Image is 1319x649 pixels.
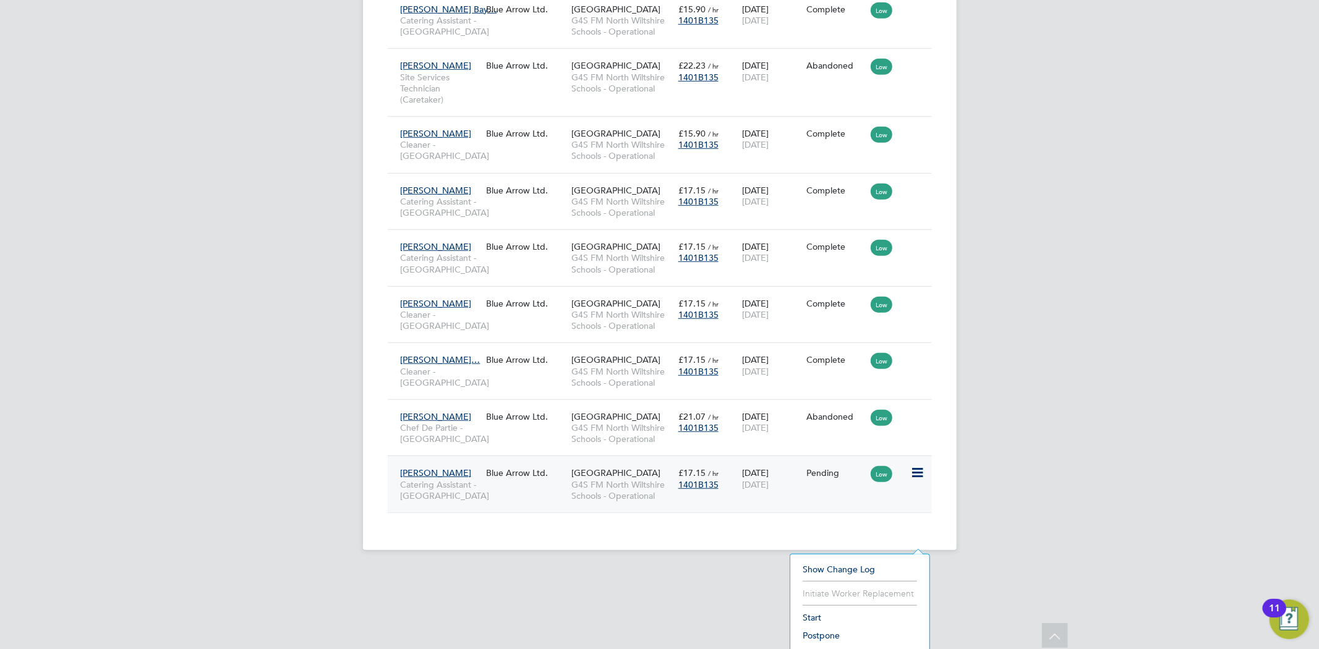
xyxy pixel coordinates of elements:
[678,422,719,433] span: 1401B135
[571,196,672,218] span: G4S FM North Wiltshire Schools - Operational
[739,405,803,439] div: [DATE]
[739,292,803,326] div: [DATE]
[678,196,719,207] span: 1401B135
[871,297,892,313] span: Low
[571,411,660,422] span: [GEOGRAPHIC_DATA]
[678,185,706,196] span: £17.15
[401,422,480,444] span: Chef De Partie - [GEOGRAPHIC_DATA]
[571,309,672,331] span: G4S FM North Wiltshire Schools - Operational
[398,121,932,132] a: [PERSON_NAME]Cleaner - [GEOGRAPHIC_DATA]Blue Arrow Ltd.[GEOGRAPHIC_DATA]G4S FM North Wiltshire Sc...
[796,561,923,578] li: Show change log
[571,479,672,501] span: G4S FM North Wiltshire Schools - Operational
[571,467,660,478] span: [GEOGRAPHIC_DATA]
[678,128,706,139] span: £15.90
[678,309,719,320] span: 1401B135
[678,241,706,252] span: £17.15
[571,4,660,15] span: [GEOGRAPHIC_DATA]
[806,60,864,71] div: Abandoned
[398,234,932,245] a: [PERSON_NAME]Catering Assistant - [GEOGRAPHIC_DATA]Blue Arrow Ltd.[GEOGRAPHIC_DATA]G4S FM North W...
[571,60,660,71] span: [GEOGRAPHIC_DATA]
[678,366,719,377] span: 1401B135
[871,59,892,75] span: Low
[401,479,480,501] span: Catering Assistant - [GEOGRAPHIC_DATA]
[483,122,568,145] div: Blue Arrow Ltd.
[401,15,480,37] span: Catering Assistant - [GEOGRAPHIC_DATA]
[796,609,923,626] li: Start
[678,411,706,422] span: £21.07
[806,241,864,252] div: Complete
[742,252,769,263] span: [DATE]
[1269,608,1280,624] div: 11
[398,178,932,189] a: [PERSON_NAME]Catering Assistant - [GEOGRAPHIC_DATA]Blue Arrow Ltd.[GEOGRAPHIC_DATA]G4S FM North W...
[571,241,660,252] span: [GEOGRAPHIC_DATA]
[742,366,769,377] span: [DATE]
[742,15,769,26] span: [DATE]
[571,354,660,365] span: [GEOGRAPHIC_DATA]
[739,235,803,269] div: [DATE]
[708,469,719,478] span: / hr
[708,242,719,252] span: / hr
[739,122,803,156] div: [DATE]
[806,411,864,422] div: Abandoned
[871,2,892,19] span: Low
[401,366,480,388] span: Cleaner - [GEOGRAPHIC_DATA]
[806,467,864,478] div: Pending
[678,467,706,478] span: £17.15
[398,291,932,302] a: [PERSON_NAME]Cleaner - [GEOGRAPHIC_DATA]Blue Arrow Ltd.[GEOGRAPHIC_DATA]G4S FM North Wiltshire Sc...
[401,411,472,422] span: [PERSON_NAME]
[742,479,769,490] span: [DATE]
[742,309,769,320] span: [DATE]
[483,54,568,77] div: Blue Arrow Ltd.
[871,184,892,200] span: Low
[739,54,803,88] div: [DATE]
[483,179,568,202] div: Blue Arrow Ltd.
[401,309,480,331] span: Cleaner - [GEOGRAPHIC_DATA]
[708,299,719,308] span: / hr
[398,347,932,358] a: [PERSON_NAME]…Cleaner - [GEOGRAPHIC_DATA]Blue Arrow Ltd.[GEOGRAPHIC_DATA]G4S FM North Wiltshire S...
[401,467,472,478] span: [PERSON_NAME]
[398,53,932,64] a: [PERSON_NAME]Site Services Technician (Caretaker)Blue Arrow Ltd.[GEOGRAPHIC_DATA]G4S FM North Wil...
[871,466,892,482] span: Low
[678,60,706,71] span: £22.23
[571,15,672,37] span: G4S FM North Wiltshire Schools - Operational
[678,252,719,263] span: 1401B135
[742,422,769,433] span: [DATE]
[401,72,480,106] span: Site Services Technician (Caretaker)
[806,4,864,15] div: Complete
[571,422,672,444] span: G4S FM North Wiltshire Schools - Operational
[1270,600,1309,639] button: Open Resource Center, 11 new notifications
[806,298,864,309] div: Complete
[708,5,719,14] span: / hr
[708,61,719,70] span: / hr
[871,410,892,426] span: Low
[678,354,706,365] span: £17.15
[571,128,660,139] span: [GEOGRAPHIC_DATA]
[796,585,923,602] li: Initiate Worker Replacement
[401,252,480,274] span: Catering Assistant - [GEOGRAPHIC_DATA]
[483,292,568,315] div: Blue Arrow Ltd.
[806,185,864,196] div: Complete
[401,298,472,309] span: [PERSON_NAME]
[401,139,480,161] span: Cleaner - [GEOGRAPHIC_DATA]
[678,4,706,15] span: £15.90
[678,72,719,83] span: 1401B135
[678,298,706,309] span: £17.15
[571,139,672,161] span: G4S FM North Wiltshire Schools - Operational
[871,353,892,369] span: Low
[401,60,472,71] span: [PERSON_NAME]
[401,185,472,196] span: [PERSON_NAME]
[483,235,568,258] div: Blue Arrow Ltd.
[708,186,719,195] span: / hr
[571,252,672,274] span: G4S FM North Wiltshire Schools - Operational
[796,627,923,644] li: Postpone
[483,348,568,371] div: Blue Arrow Ltd.
[401,241,472,252] span: [PERSON_NAME]
[401,4,497,15] span: [PERSON_NAME] Bay…
[678,15,719,26] span: 1401B135
[398,460,932,471] a: [PERSON_NAME]Catering Assistant - [GEOGRAPHIC_DATA]Blue Arrow Ltd.[GEOGRAPHIC_DATA]G4S FM North W...
[483,461,568,485] div: Blue Arrow Ltd.
[401,354,480,365] span: [PERSON_NAME]…
[708,412,719,422] span: / hr
[678,139,719,150] span: 1401B135
[678,479,719,490] span: 1401B135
